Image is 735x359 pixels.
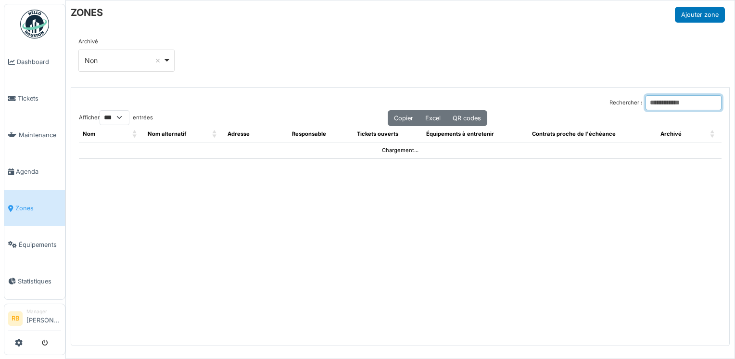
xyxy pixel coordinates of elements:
[78,38,98,46] label: Archivé
[19,130,61,140] span: Maintenance
[609,99,642,107] label: Rechercher :
[4,263,65,299] a: Statistiques
[15,204,61,213] span: Zones
[132,126,138,142] span: Nom: Activate to sort
[19,240,61,249] span: Équipements
[675,7,725,23] button: Ajouter zone
[8,308,61,331] a: RB Manager[PERSON_NAME]
[710,126,716,142] span: Archivé: Activate to sort
[660,130,682,137] span: Archivé
[85,55,163,65] div: Non
[18,94,61,103] span: Tickets
[532,130,616,137] span: Contrats proche de l'échéance
[4,226,65,263] a: Équipements
[83,130,95,137] span: Nom
[4,154,65,190] a: Agenda
[20,10,49,38] img: Badge_color-CXgf-gQk.svg
[394,115,413,122] span: Copier
[26,308,61,329] li: [PERSON_NAME]
[228,130,250,137] span: Adresse
[153,56,163,65] button: Remove item: 'false'
[18,277,61,286] span: Statistiques
[292,130,326,137] span: Responsable
[453,115,481,122] span: QR codes
[419,110,447,126] button: Excel
[357,130,398,137] span: Tickets ouverts
[388,110,419,126] button: Copier
[79,142,722,158] td: Chargement...
[71,7,103,18] h6: ZONES
[4,44,65,80] a: Dashboard
[425,115,441,122] span: Excel
[148,130,186,137] span: Nom alternatif
[4,80,65,117] a: Tickets
[446,110,487,126] button: QR codes
[16,167,61,176] span: Agenda
[212,126,218,142] span: Nom alternatif: Activate to sort
[4,190,65,227] a: Zones
[26,308,61,315] div: Manager
[426,130,494,137] span: Équipements à entretenir
[100,110,129,125] select: Afficherentrées
[8,311,23,326] li: RB
[4,117,65,154] a: Maintenance
[17,57,61,66] span: Dashboard
[79,110,153,125] label: Afficher entrées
